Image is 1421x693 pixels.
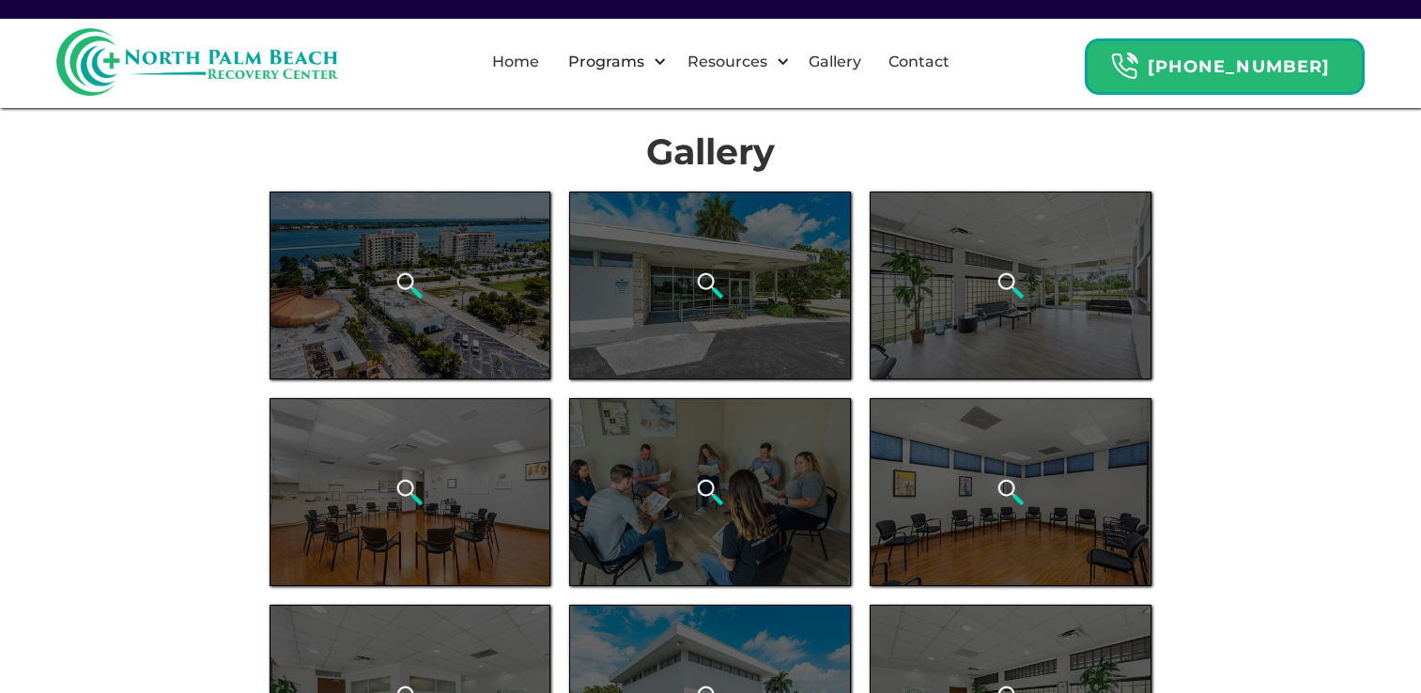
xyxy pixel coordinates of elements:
a: open lightbox [569,192,851,379]
a: Header Calendar Icons[PHONE_NUMBER] [1085,29,1365,95]
div: Resources [683,51,772,73]
strong: [PHONE_NUMBER] [1148,56,1330,77]
a: open lightbox [569,398,851,586]
div: Programs [552,32,672,92]
div: Programs [564,51,649,73]
a: open lightbox [270,192,551,379]
a: Home [481,32,550,92]
a: open lightbox [870,398,1151,586]
h1: Gallery [270,131,1152,173]
a: open lightbox [270,398,551,586]
a: Gallery [797,32,873,92]
a: open lightbox [870,192,1151,379]
img: Header Calendar Icons [1110,52,1138,81]
div: Resources [672,32,795,92]
a: Contact [877,32,961,92]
